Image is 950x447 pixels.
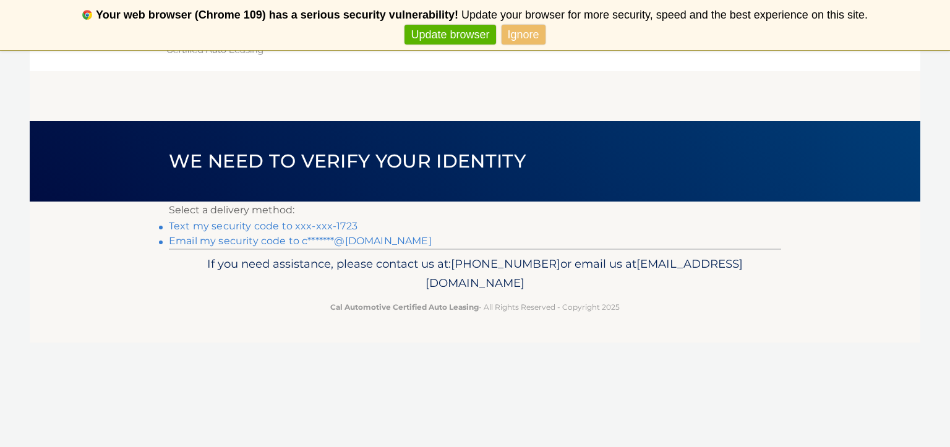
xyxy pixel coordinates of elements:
[177,300,773,313] p: - All Rights Reserved - Copyright 2025
[169,220,357,232] a: Text my security code to xxx-xxx-1723
[451,257,560,271] span: [PHONE_NUMBER]
[461,9,868,21] span: Update your browser for more security, speed and the best experience on this site.
[177,254,773,294] p: If you need assistance, please contact us at: or email us at
[330,302,479,312] strong: Cal Automotive Certified Auto Leasing
[169,202,781,219] p: Select a delivery method:
[169,150,526,172] span: We need to verify your identity
[96,9,458,21] b: Your web browser (Chrome 109) has a serious security vulnerability!
[404,25,495,45] a: Update browser
[169,235,432,247] a: Email my security code to c*******@[DOMAIN_NAME]
[502,25,546,45] a: Ignore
